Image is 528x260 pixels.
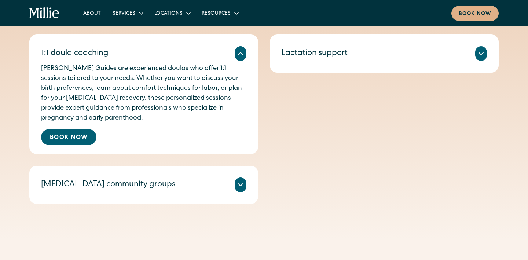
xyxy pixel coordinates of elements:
div: Lactation support [282,48,348,60]
div: Locations [154,10,183,18]
div: 1:1 doula coaching [41,48,109,60]
a: Book Now [41,129,96,145]
div: [MEDICAL_DATA] community groups [41,179,175,191]
div: Services [107,7,148,19]
div: Book now [459,10,491,18]
div: Services [113,10,135,18]
div: Resources [196,7,244,19]
a: Book now [451,6,499,21]
a: home [29,7,60,19]
div: Locations [148,7,196,19]
p: [PERSON_NAME] Guides are experienced doulas who offer 1:1 sessions tailored to your needs. Whethe... [41,64,246,123]
div: Resources [202,10,231,18]
a: About [77,7,107,19]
